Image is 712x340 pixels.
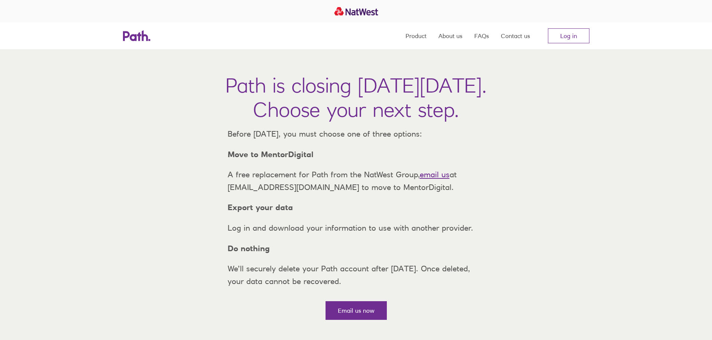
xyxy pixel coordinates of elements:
[228,150,314,159] strong: Move to MentorDigital
[222,128,491,140] p: Before [DATE], you must choose one of three options:
[501,22,530,49] a: Contact us
[222,168,491,193] p: A free replacement for Path from the NatWest Group, at [EMAIL_ADDRESS][DOMAIN_NAME] to move to Me...
[326,301,387,320] a: Email us now
[474,22,489,49] a: FAQs
[222,262,491,287] p: We’ll securely delete your Path account after [DATE]. Once deleted, your data cannot be recovered.
[222,222,491,234] p: Log in and download your information to use with another provider.
[225,73,487,122] h1: Path is closing [DATE][DATE]. Choose your next step.
[228,244,270,253] strong: Do nothing
[228,203,293,212] strong: Export your data
[438,22,462,49] a: About us
[406,22,426,49] a: Product
[420,170,450,179] a: email us
[548,28,589,43] a: Log in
